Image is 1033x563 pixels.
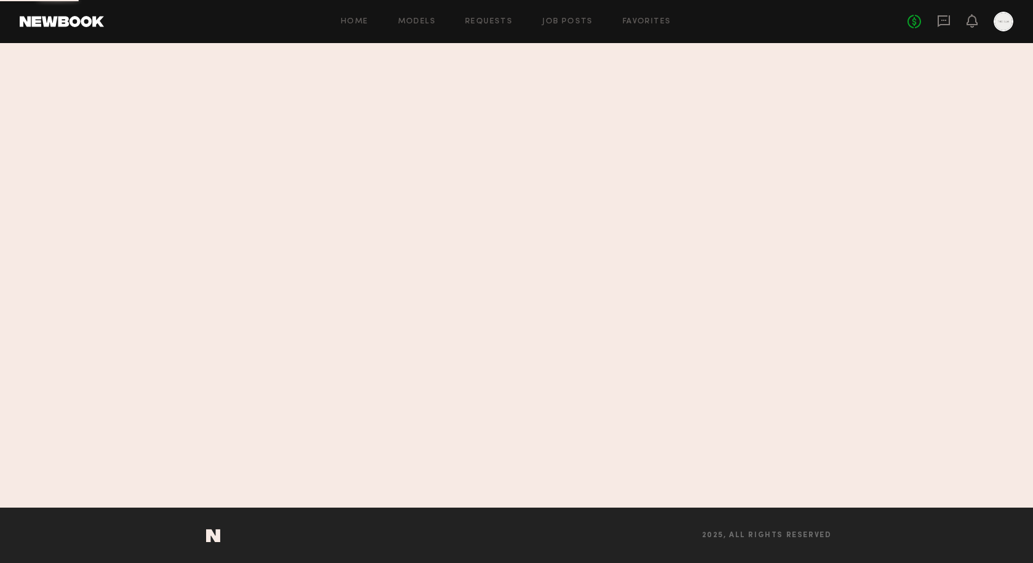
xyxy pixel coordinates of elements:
[465,18,513,26] a: Requests
[702,532,832,540] span: 2025, all rights reserved
[398,18,436,26] a: Models
[623,18,671,26] a: Favorites
[341,18,369,26] a: Home
[542,18,593,26] a: Job Posts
